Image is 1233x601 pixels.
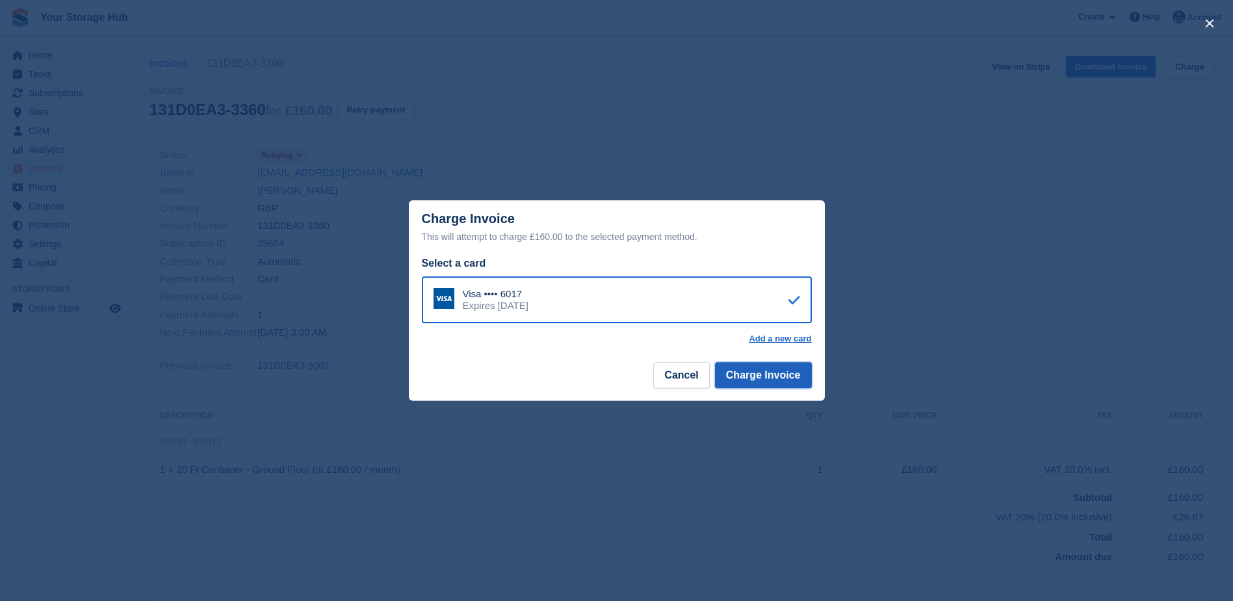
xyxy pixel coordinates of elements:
[422,229,812,245] div: This will attempt to charge £160.00 to the selected payment method.
[653,362,709,388] button: Cancel
[715,362,812,388] button: Charge Invoice
[1199,13,1220,34] button: close
[749,334,811,344] a: Add a new card
[463,300,528,312] div: Expires [DATE]
[434,288,454,309] img: Visa Logo
[463,288,528,300] div: Visa •••• 6017
[422,211,812,245] div: Charge Invoice
[422,256,812,271] div: Select a card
